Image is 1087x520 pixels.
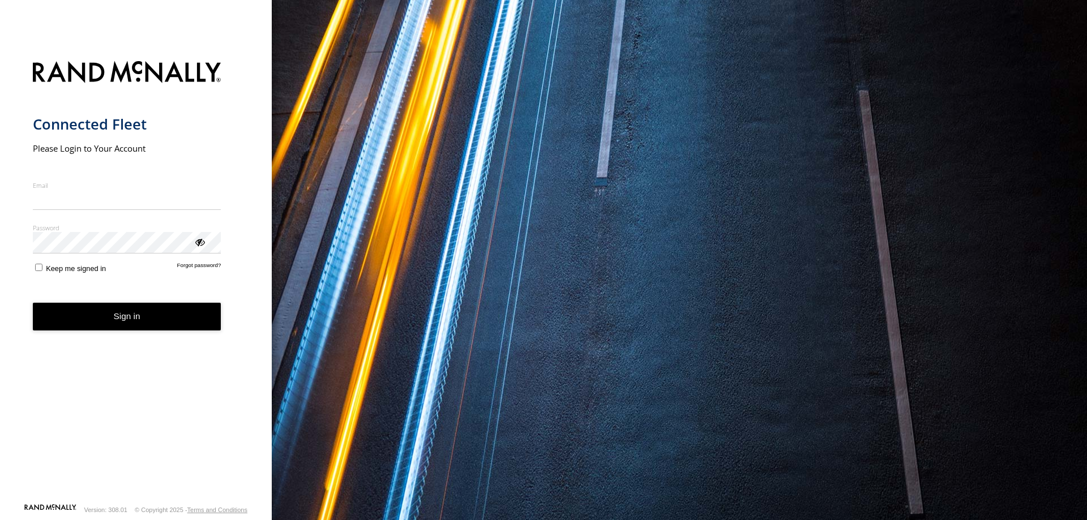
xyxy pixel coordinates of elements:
[187,506,247,513] a: Terms and Conditions
[177,262,221,273] a: Forgot password?
[33,59,221,88] img: Rand McNally
[135,506,247,513] div: © Copyright 2025 -
[33,54,239,503] form: main
[33,115,221,134] h1: Connected Fleet
[24,504,76,515] a: Visit our Website
[84,506,127,513] div: Version: 308.01
[33,143,221,154] h2: Please Login to Your Account
[33,181,221,190] label: Email
[194,236,205,247] div: ViewPassword
[33,303,221,330] button: Sign in
[33,224,221,232] label: Password
[35,264,42,271] input: Keep me signed in
[46,264,106,273] span: Keep me signed in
